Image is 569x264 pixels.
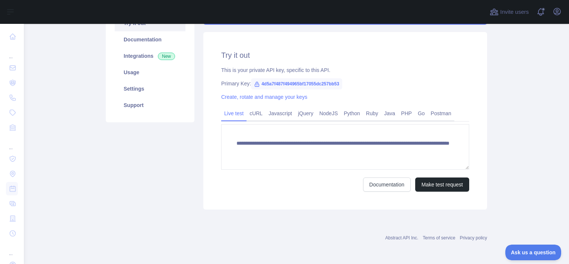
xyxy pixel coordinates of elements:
iframe: Toggle Customer Support [505,245,562,260]
button: Invite users [488,6,530,18]
a: cURL [247,107,266,119]
a: Go [415,107,428,119]
a: Create, rotate and manage your keys [221,94,307,100]
span: Invite users [500,8,529,16]
span: New [158,53,175,60]
a: Terms of service [423,235,455,241]
a: Support [115,97,185,113]
div: ... [6,242,18,257]
a: Documentation [115,31,185,48]
div: This is your private API key, specific to this API. [221,66,469,74]
a: Ruby [363,107,381,119]
a: Usage [115,64,185,81]
a: Java [381,107,398,119]
button: Make test request [415,177,469,192]
a: Settings [115,81,185,97]
a: NodeJS [316,107,341,119]
a: Live test [221,107,247,119]
div: ... [6,136,18,151]
a: Javascript [266,107,295,119]
a: Privacy policy [460,235,487,241]
div: ... [6,45,18,60]
a: PHP [398,107,415,119]
div: Primary Key: [221,80,469,87]
a: jQuery [295,107,316,119]
a: Postman [428,107,454,119]
a: Documentation [363,177,411,192]
a: Abstract API Inc. [385,235,419,241]
a: Integrations New [115,48,185,64]
span: 4d5a7f487f494965bf17055dc257bb53 [251,78,342,89]
a: Python [341,107,363,119]
h2: Try it out [221,50,469,60]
